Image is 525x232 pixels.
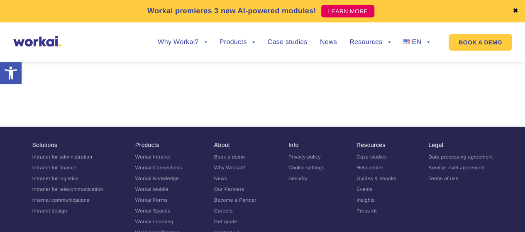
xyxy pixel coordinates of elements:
[32,165,76,171] a: Intranet for finance
[357,208,377,214] a: Press kit
[214,208,233,214] a: Careers
[32,154,93,160] a: Intranet for administration
[428,154,493,160] a: Data processing agreement
[135,142,159,148] a: Products
[214,186,244,192] a: Our Partners
[220,39,255,46] a: Products
[357,186,373,192] a: Events
[135,208,171,214] a: Workai Spaces
[357,176,396,181] a: Guides & ebooks
[135,197,168,203] a: Workai Forms
[428,142,443,148] a: Legal
[357,165,383,171] a: Help center
[135,219,173,225] a: Workai Learning
[513,8,518,15] a: ✖
[320,39,337,46] a: News
[483,192,525,232] iframe: Chat Widget
[2,215,7,221] input: email messages
[214,176,227,181] a: News
[32,176,78,181] a: Intranet for logistics
[288,142,299,148] a: Info
[288,165,325,171] a: Cookie settings
[449,34,512,51] a: BOOK A DEMO
[349,39,391,46] a: Resources
[357,154,387,160] a: Case studies
[32,208,67,214] a: Intranet design
[135,165,182,171] a: Workai Connections
[10,214,54,221] p: email messages
[158,39,207,46] a: Why Workai?
[321,5,374,17] a: LEARN MORE
[214,219,237,225] a: Get quote
[428,165,485,171] a: Service level agreement
[267,39,307,46] a: Case studies
[135,154,171,160] a: Workai Intranet
[214,154,245,160] a: Book a demo
[214,197,256,203] a: Become a Partner
[135,176,179,181] a: Workai Knowledge
[288,154,321,160] a: Privacy policy
[214,142,230,148] a: About
[214,165,245,171] a: Why Workai?
[357,142,386,148] a: Resources
[32,186,103,192] a: Intranet for telecommunication
[135,186,168,192] a: Workai Mobile
[428,176,459,181] a: Terms of use
[64,153,98,160] a: Privacy Policy
[147,5,316,17] p: Workai premieres 3 new AI-powered modules!
[412,39,421,46] span: EN
[32,142,57,148] a: Solutions
[288,176,308,181] a: Security
[357,197,375,203] a: Insights
[32,197,89,203] a: Internal communications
